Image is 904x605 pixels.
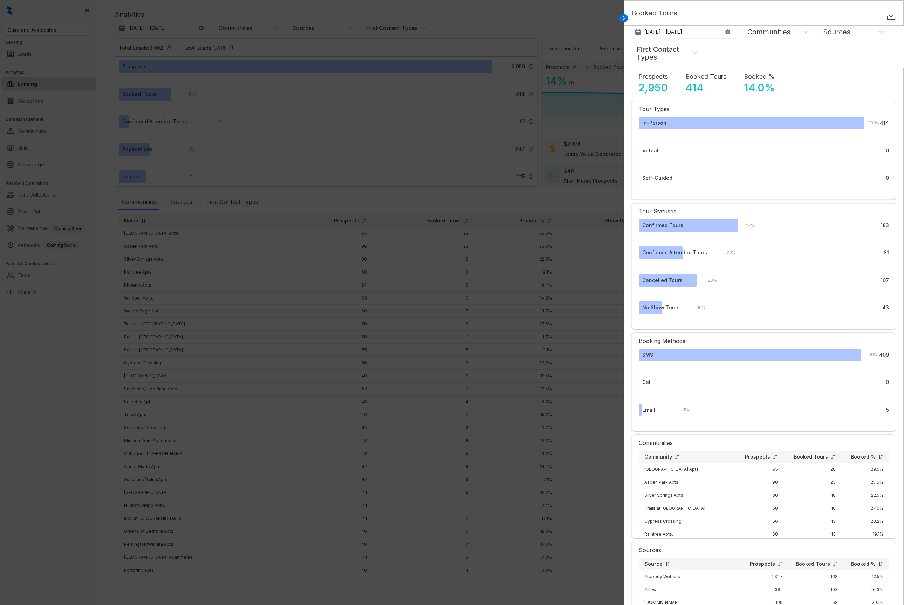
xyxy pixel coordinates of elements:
[642,351,653,359] div: SMS
[642,406,655,414] div: Email
[685,81,704,94] p: 414
[639,583,742,596] td: Zillow
[783,463,841,476] td: 28
[639,502,735,515] td: Trails at [GEOGRAPHIC_DATA]
[639,570,742,583] td: Property Website
[841,515,889,528] td: 23.2%
[783,476,841,489] td: 23
[639,515,735,528] td: Cypress Crossing
[841,476,889,489] td: 25.6%
[642,221,683,229] div: Confirmed Tours
[639,476,735,489] td: Aspen Park Apts
[788,583,844,596] td: 103
[861,351,878,359] div: 99 %
[735,502,783,515] td: 58
[778,562,783,567] img: sorting
[735,489,783,502] td: 80
[884,249,889,256] div: 81
[830,454,836,460] img: sorting
[796,561,830,568] p: Booked Tours
[833,562,838,567] img: sorting
[878,454,883,460] img: sorting
[690,304,706,311] div: 10 %
[642,147,658,154] div: Virtual
[642,378,652,386] div: Call
[639,333,889,349] div: Booking Methods
[639,204,889,219] div: Tour Statuses
[882,304,889,311] div: 43
[841,489,889,502] td: 22.5%
[720,249,736,256] div: 20 %
[638,81,668,94] p: 2,950
[735,463,783,476] td: 95
[644,453,672,460] p: Community
[783,502,841,515] td: 16
[676,406,689,414] div: 1 %
[851,453,876,460] p: Booked %
[878,562,883,567] img: sorting
[880,119,889,127] div: 414
[742,583,788,596] td: 392
[642,119,666,127] div: In-Person
[639,435,889,451] div: Communities
[639,542,889,558] div: Sources
[742,570,788,583] td: 1,347
[823,28,850,36] div: Sources
[773,454,778,460] img: sorting
[642,174,672,182] div: Self-Guided
[642,276,683,284] div: Cancelled Tours
[886,378,889,386] div: 0
[747,28,790,36] div: Communities
[644,561,663,568] p: Source
[735,528,783,541] td: 68
[886,406,889,414] div: 5
[644,28,682,35] p: [DATE] - [DATE]
[841,463,889,476] td: 29.5%
[881,276,889,284] div: 107
[862,119,880,127] div: 100 %
[783,515,841,528] td: 13
[637,46,693,61] div: First Contact Types
[735,476,783,489] td: 90
[631,8,677,23] p: Booked Tours
[744,81,775,94] p: 14.0 %
[639,463,735,476] td: [GEOGRAPHIC_DATA] Apts.
[783,528,841,541] td: 13
[794,453,828,460] p: Booked Tours
[886,174,889,182] div: 0
[701,276,717,284] div: 26 %
[843,570,889,583] td: 12.5%
[886,147,889,154] div: 0
[841,502,889,515] td: 27.6%
[638,72,668,81] p: Prospects
[788,570,844,583] td: 168
[783,489,841,502] td: 18
[674,454,680,460] img: sorting
[631,26,736,38] button: [DATE] - [DATE]
[738,221,755,229] div: 44 %
[879,351,889,359] div: 409
[639,489,735,502] td: Silver Springs Apts.
[750,561,775,568] p: Prospects
[886,11,896,21] img: Download
[642,249,707,256] div: Confirmed Attended Tours
[851,561,876,568] p: Booked %
[665,562,670,567] img: sorting
[843,583,889,596] td: 26.3%
[639,101,889,117] div: Tour Types
[881,221,889,229] div: 183
[735,515,783,528] td: 56
[642,304,680,311] div: No Show Tours
[639,528,735,541] td: Raintree Apts.
[841,528,889,541] td: 19.1%
[685,72,726,81] p: Booked Tours
[744,72,775,81] p: Booked %
[745,453,770,460] p: Prospects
